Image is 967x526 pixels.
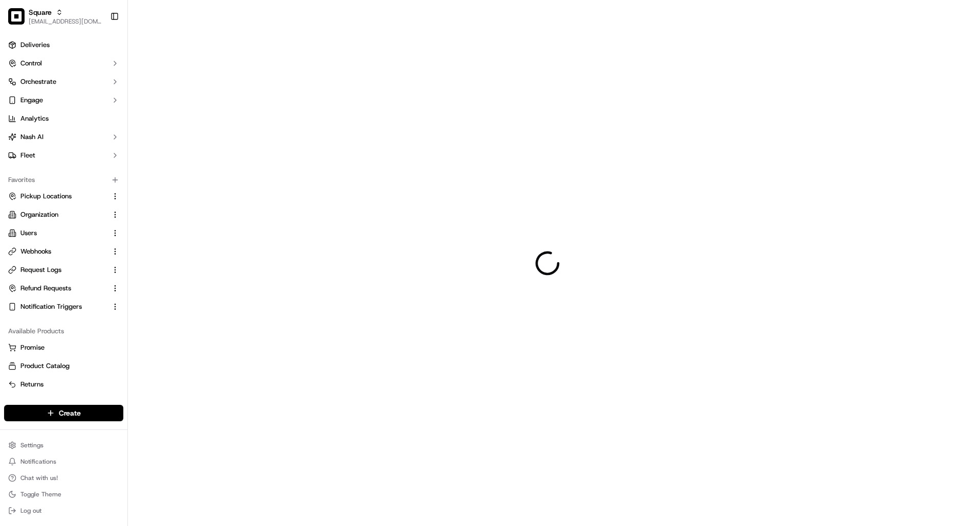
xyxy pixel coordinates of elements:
[4,339,123,356] button: Promise
[8,343,119,352] a: Promise
[4,243,123,260] button: Webhooks
[20,474,58,482] span: Chat with us!
[4,225,123,241] button: Users
[20,302,82,311] span: Notification Triggers
[20,59,42,68] span: Control
[20,343,45,352] span: Promise
[8,361,119,371] a: Product Catalog
[8,302,107,311] a: Notification Triggers
[4,358,123,374] button: Product Catalog
[4,172,123,188] div: Favorites
[20,458,56,466] span: Notifications
[4,262,123,278] button: Request Logs
[20,441,43,449] span: Settings
[20,284,71,293] span: Refund Requests
[8,192,107,201] a: Pickup Locations
[4,37,123,53] a: Deliveries
[20,247,51,256] span: Webhooks
[29,17,102,26] button: [EMAIL_ADDRESS][DOMAIN_NAME]
[20,151,35,160] span: Fleet
[20,77,56,86] span: Orchestrate
[20,507,41,515] span: Log out
[4,207,123,223] button: Organization
[4,110,123,127] a: Analytics
[20,132,43,142] span: Nash AI
[4,504,123,518] button: Log out
[8,228,107,238] a: Users
[20,40,50,50] span: Deliveries
[4,487,123,501] button: Toggle Theme
[4,92,123,108] button: Engage
[8,265,107,275] a: Request Logs
[4,147,123,164] button: Fleet
[20,114,49,123] span: Analytics
[20,192,72,201] span: Pickup Locations
[59,408,81,418] span: Create
[4,280,123,296] button: Refund Requests
[4,471,123,485] button: Chat with us!
[8,247,107,256] a: Webhooks
[20,490,61,498] span: Toggle Theme
[4,454,123,469] button: Notifications
[20,228,37,238] span: Users
[20,380,43,389] span: Returns
[4,405,123,421] button: Create
[20,361,70,371] span: Product Catalog
[20,96,43,105] span: Engage
[8,210,107,219] a: Organization
[4,188,123,204] button: Pickup Locations
[8,284,107,293] a: Refund Requests
[4,74,123,90] button: Orchestrate
[20,210,58,219] span: Organization
[4,299,123,315] button: Notification Triggers
[29,7,52,17] button: Square
[8,380,119,389] a: Returns
[4,55,123,72] button: Control
[8,8,25,25] img: Square
[4,438,123,452] button: Settings
[4,376,123,393] button: Returns
[4,323,123,339] div: Available Products
[4,129,123,145] button: Nash AI
[4,4,106,29] button: SquareSquare[EMAIL_ADDRESS][DOMAIN_NAME]
[20,265,61,275] span: Request Logs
